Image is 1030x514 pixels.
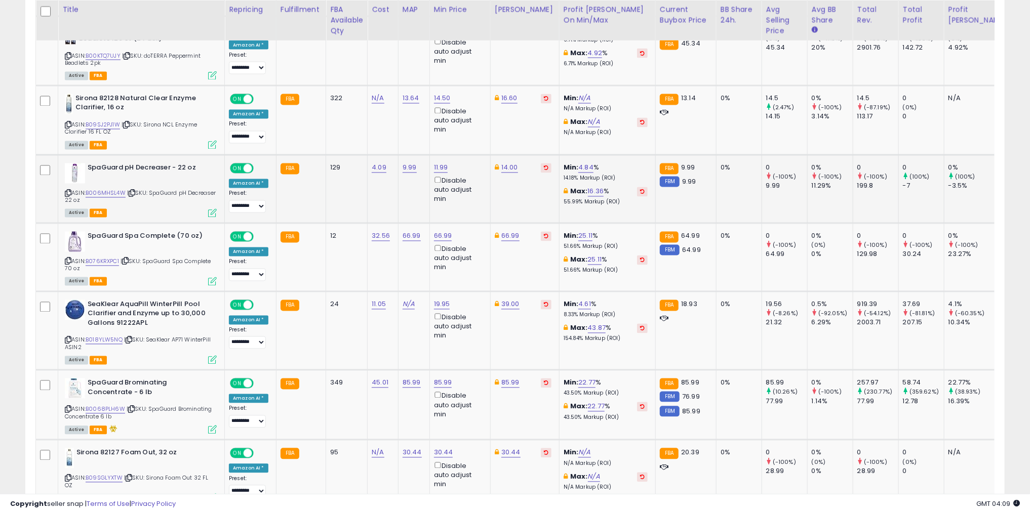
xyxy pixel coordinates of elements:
[564,267,648,274] p: 51.66% Markup (ROI)
[578,448,590,458] a: N/A
[434,36,483,66] div: Disable auto adjust min
[86,52,121,60] a: B00KTQ7UJY
[252,449,268,458] span: OFF
[131,499,176,508] a: Privacy Policy
[330,163,360,173] div: 129
[65,378,85,399] img: 413cjdS8N6L._SL40_.jpg
[721,232,754,241] div: 0%
[588,323,606,333] a: 43.87
[903,232,944,241] div: 0
[588,472,600,482] a: N/A
[564,106,648,113] p: N/A Markup (ROI)
[564,312,648,319] p: 8.33% Markup (ROI)
[766,182,807,191] div: 9.99
[372,5,394,15] div: Cost
[231,449,244,458] span: ON
[812,5,849,26] div: Avg BB Share
[903,94,944,103] div: 0
[434,299,450,310] a: 19.95
[948,5,1009,26] div: Profit [PERSON_NAME]
[766,163,807,173] div: 0
[501,163,518,173] a: 14.00
[330,300,360,309] div: 24
[857,43,898,52] div: 2901.76
[564,60,648,67] p: 6.71% Markup (ROI)
[864,104,890,112] small: (-87.19%)
[564,335,648,342] p: 154.84% Markup (ROI)
[252,232,268,241] span: OFF
[864,173,887,181] small: (-100%)
[681,299,697,309] span: 18.93
[403,231,421,241] a: 66.99
[812,300,853,309] div: 0.5%
[229,179,268,188] div: Amazon AI *
[909,241,933,249] small: (-100%)
[812,94,853,103] div: 0%
[564,255,648,274] div: %
[857,5,894,26] div: Total Rev.
[564,163,648,182] div: %
[62,5,220,15] div: Title
[588,48,603,58] a: 4.92
[857,112,898,121] div: 113.17
[864,458,887,466] small: (-100%)
[501,448,521,458] a: 30.44
[65,232,217,285] div: ASIN:
[90,141,107,150] span: FBA
[909,310,935,318] small: (-81.81%)
[812,241,826,249] small: (0%)
[229,327,268,350] div: Preset:
[857,467,898,476] div: 28.99
[434,106,483,135] div: Disable auto adjust min
[766,378,807,388] div: 85.99
[955,310,984,318] small: (-60.35%)
[588,402,605,412] a: 22.77
[65,141,88,150] span: All listings currently available for purchase on Amazon
[281,378,299,390] small: FBA
[372,231,390,241] a: 32.56
[864,241,887,249] small: (-100%)
[564,187,648,206] div: %
[403,163,417,173] a: 9.99
[330,5,363,36] div: FBA Available Qty
[107,425,117,433] i: hazardous material
[570,472,588,482] b: Max:
[372,448,384,458] a: N/A
[818,310,847,318] small: (-92.05%)
[588,255,602,265] a: 25.11
[660,39,679,50] small: FBA
[501,299,520,310] a: 39.00
[252,95,268,103] span: OFF
[564,378,648,397] div: %
[88,232,211,244] b: SpaGuard Spa Complete (70 oz)
[501,231,520,241] a: 66.99
[864,388,892,396] small: (230.77%)
[229,5,272,15] div: Repricing
[229,52,268,74] div: Preset:
[681,163,695,173] span: 9.99
[65,405,212,420] span: | SKU: SpaGuard Brominating Concentrate 6 lb
[65,189,216,204] span: | SKU: SpaGuard pH Decreaser 22 oz
[660,378,679,390] small: FBA
[86,474,123,483] a: B09SGLYXTW
[818,173,842,181] small: (-100%)
[564,232,648,250] div: %
[76,448,200,460] b: Sirona 82127 Foam Out, 32 oz
[229,394,268,403] div: Amazon AI *
[229,247,268,256] div: Amazon AI *
[90,209,107,218] span: FBA
[812,458,826,466] small: (0%)
[578,378,596,388] a: 22.77
[65,52,201,67] span: | SKU: doTERRA Peppermint Beadlets 2pk
[578,299,591,310] a: 4.61
[812,232,853,241] div: 0%
[812,163,853,173] div: 0%
[65,163,85,184] img: 31GCAFSNDnL._SL40_.jpg
[864,310,891,318] small: (-54.12%)
[857,250,898,259] div: 129.98
[681,38,700,48] span: 45.34
[766,318,807,327] div: 21.32
[682,245,701,255] span: 64.99
[231,95,244,103] span: ON
[86,336,123,345] a: B018YLW5NQ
